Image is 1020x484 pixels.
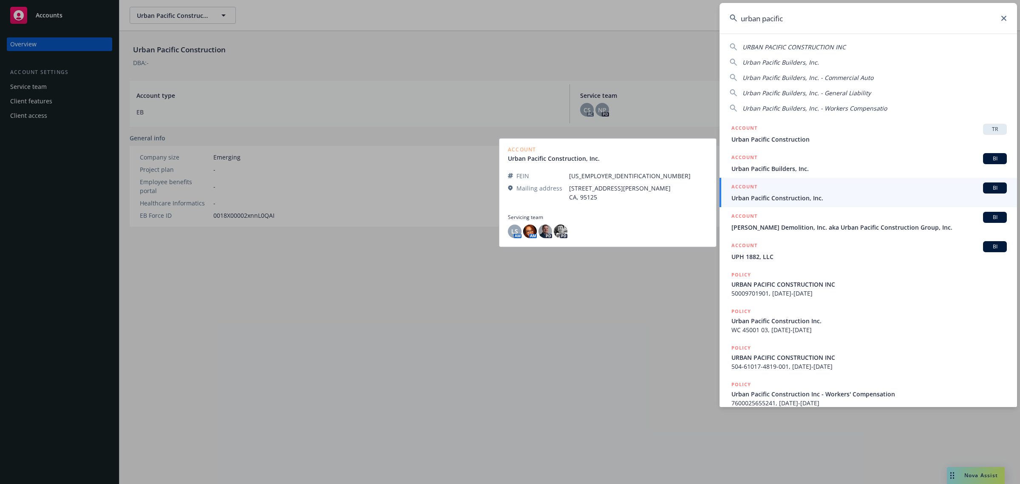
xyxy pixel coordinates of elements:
h5: ACCOUNT [731,212,757,222]
span: Urban Pacific Construction [731,135,1007,144]
span: Urban Pacific Construction Inc. [731,316,1007,325]
a: POLICYUrban Pacific Construction Inc - Workers' Compensation7600025655241, [DATE]-[DATE] [720,376,1017,412]
h5: POLICY [731,270,751,279]
span: [PERSON_NAME] Demolition, Inc. aka Urban Pacific Construction Group, Inc. [731,223,1007,232]
span: WC 45001 03, [DATE]-[DATE] [731,325,1007,334]
a: ACCOUNTBIUPH 1882, LLC [720,236,1017,266]
a: ACCOUNTTRUrban Pacific Construction [720,119,1017,148]
span: BI [986,214,1003,221]
span: URBAN PACIFIC CONSTRUCTION INC [731,280,1007,289]
a: ACCOUNTBI[PERSON_NAME] Demolition, Inc. aka Urban Pacific Construction Group, Inc. [720,207,1017,236]
h5: ACCOUNT [731,124,757,134]
a: POLICYURBAN PACIFIC CONSTRUCTION INC50009701901, [DATE]-[DATE] [720,266,1017,302]
span: UPH 1882, LLC [731,252,1007,261]
span: Urban Pacific Builders, Inc. - General Liability [742,89,871,97]
span: 50009701901, [DATE]-[DATE] [731,289,1007,298]
h5: ACCOUNT [731,182,757,193]
a: ACCOUNTBIUrban Pacific Builders, Inc. [720,148,1017,178]
span: URBAN PACIFIC CONSTRUCTION INC [731,353,1007,362]
span: Urban Pacific Builders, Inc. - Commercial Auto [742,74,873,82]
span: BI [986,155,1003,162]
span: 7600025655241, [DATE]-[DATE] [731,399,1007,407]
span: URBAN PACIFIC CONSTRUCTION INC [742,43,846,51]
span: Urban Pacific Construction Inc - Workers' Compensation [731,390,1007,399]
h5: POLICY [731,307,751,316]
input: Search... [720,3,1017,34]
span: TR [986,125,1003,133]
span: 504-61017-4819-001, [DATE]-[DATE] [731,362,1007,371]
a: POLICYURBAN PACIFIC CONSTRUCTION INC504-61017-4819-001, [DATE]-[DATE] [720,339,1017,376]
a: ACCOUNTBIUrban Pacific Construction, Inc. [720,178,1017,207]
span: BI [986,184,1003,192]
span: Urban Pacific Builders, Inc. [742,58,819,66]
span: Urban Pacific Construction, Inc. [731,194,1007,202]
h5: ACCOUNT [731,153,757,163]
span: Urban Pacific Builders, Inc. - Workers Compensatio [742,104,887,112]
h5: POLICY [731,344,751,352]
span: BI [986,243,1003,251]
h5: POLICY [731,380,751,389]
a: POLICYUrban Pacific Construction Inc.WC 45001 03, [DATE]-[DATE] [720,302,1017,339]
h5: ACCOUNT [731,241,757,251]
span: Urban Pacific Builders, Inc. [731,164,1007,173]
